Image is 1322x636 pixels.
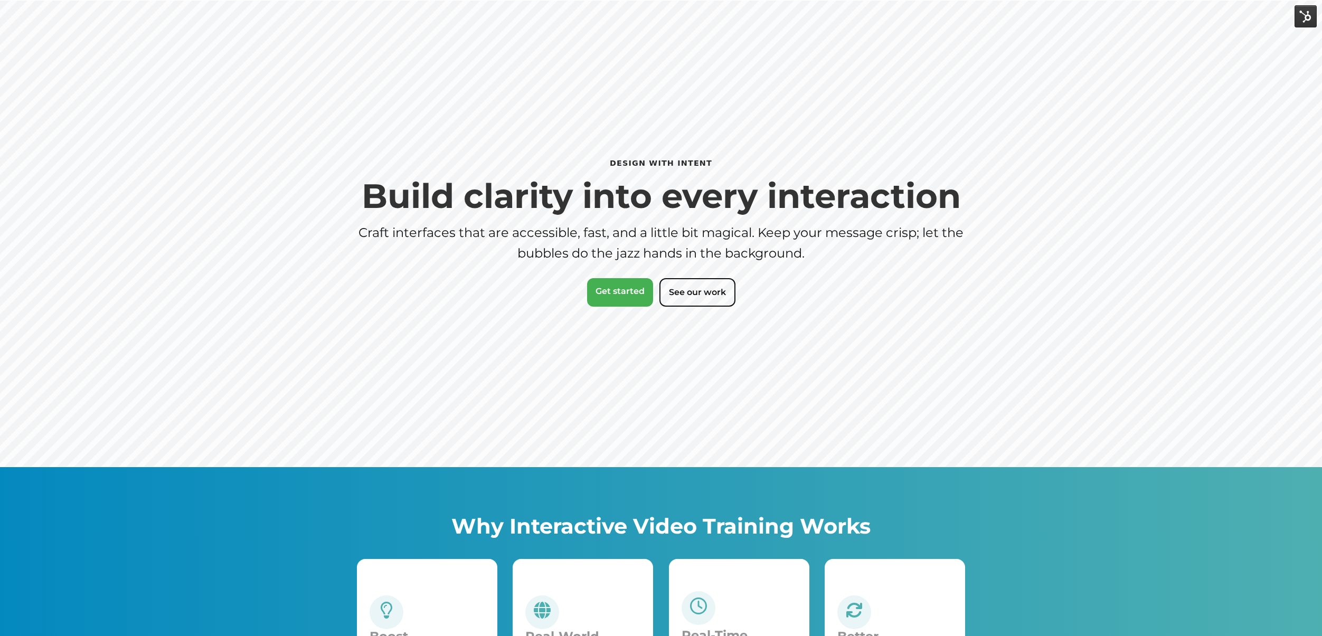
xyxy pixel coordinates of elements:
span: Craft interfaces that are accessible, fast, and a little bit magical. Keep your message crisp; le... [358,225,964,261]
span: Why Interactive Video Training Works [451,513,871,539]
h1: Build clarity into every interaction [362,178,961,214]
img: HubSpot Tools Menu Toggle [1295,5,1317,27]
a: Get started [587,278,653,307]
div: Design with intent [610,159,712,168]
a: See our work [659,278,735,307]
